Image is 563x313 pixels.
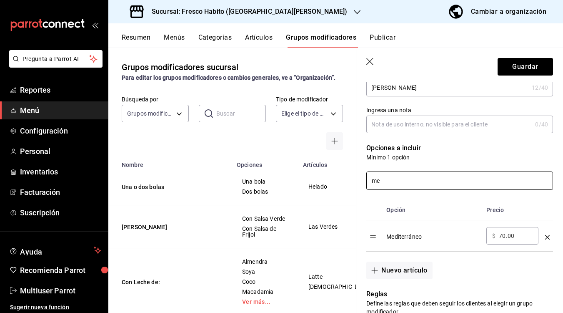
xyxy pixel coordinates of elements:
div: Mediterráneo [386,227,480,241]
span: Recomienda Parrot [20,265,101,276]
span: Ayuda [20,245,90,255]
div: Cambiar a organización [471,6,546,18]
span: Configuración [20,125,101,136]
button: Publicar [370,33,395,48]
button: Menús [164,33,185,48]
span: Suscripción [20,207,101,218]
span: Dos bolas [242,189,288,194]
span: Inventarios [20,166,101,177]
button: Grupos modificadores [286,33,356,48]
span: [DEMOGRAPHIC_DATA] [308,284,370,290]
span: Con Salsa Verde [242,216,288,222]
div: navigation tabs [122,33,563,48]
button: Una o dos bolas [122,183,222,191]
p: Reglas [366,289,553,299]
span: Almendra [242,259,288,265]
label: Ingresa una nota [366,107,553,113]
button: Artículos [245,33,273,48]
th: Artículos [298,156,381,168]
button: Resumen [122,33,150,48]
button: [PERSON_NAME] [122,223,222,231]
input: Elige un artículo existente [367,172,553,189]
span: Coco [242,279,288,285]
label: Búsqueda por [122,96,189,102]
span: $ [492,233,495,239]
th: Opciones [232,156,298,168]
span: Soya [242,269,288,275]
span: Helado [308,184,370,189]
button: Guardar [498,58,553,76]
span: Personal [20,146,101,157]
button: Pregunta a Parrot AI [9,50,103,68]
strong: Para editar los grupos modificadores o cambios generales, ve a “Organización”. [122,74,335,81]
th: Precio [483,200,542,220]
span: Facturación [20,187,101,198]
span: Con Salsa de Frijol [242,226,288,237]
span: Multiuser Parrot [20,285,101,296]
input: Nota de uso interno, no visible para el cliente [366,116,532,133]
span: Sugerir nueva función [10,303,101,312]
span: Menú [20,105,101,116]
button: Nuevo artículo [366,262,432,279]
div: Grupos modificadores sucursal [122,61,238,73]
button: Categorías [198,33,232,48]
th: Nombre [108,156,232,168]
span: Grupos modificadores [127,109,173,118]
div: 12 /40 [532,83,548,92]
th: Opción [383,200,483,220]
span: Latte [308,274,370,280]
p: Opciones a incluir [366,143,553,153]
span: Elige el tipo de modificador [281,109,328,118]
span: Macadamia [242,289,288,295]
input: Buscar [216,105,266,122]
button: Con Leche de: [122,278,222,286]
span: Las Verdes [308,224,370,230]
button: open_drawer_menu [92,22,98,28]
a: Pregunta a Parrot AI [6,61,103,69]
span: Reportes [20,84,101,96]
label: Tipo de modificador [276,96,343,102]
table: optionsTable [366,200,553,251]
span: Pregunta a Parrot AI [23,55,90,63]
div: 0 /40 [535,120,548,129]
a: Ver más... [242,299,288,305]
span: Una bola [242,179,288,184]
p: Mínimo 1 opción [366,153,553,162]
h3: Sucursal: Fresco Habito ([GEOGRAPHIC_DATA][PERSON_NAME]) [145,7,347,17]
